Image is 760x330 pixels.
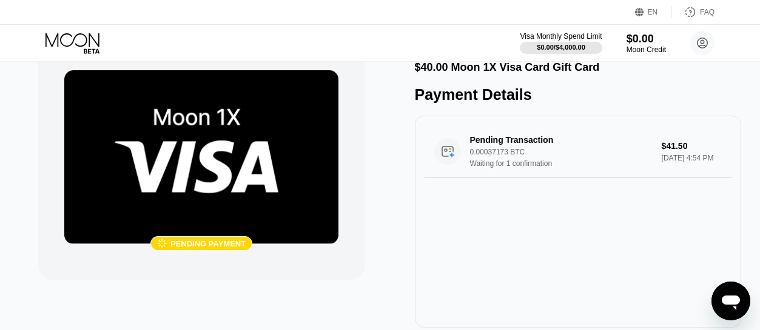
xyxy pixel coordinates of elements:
div: EN [635,6,672,18]
div: Payment Details [415,86,742,104]
div: $40.00 Moon 1X Visa Card Gift Card [415,61,742,74]
div: EN [648,8,658,16]
div: Visa Monthly Spend Limit$0.00/$4,000.00 [520,32,602,54]
div: Moon Credit [627,45,666,54]
div: FAQ [672,6,715,18]
div: Waiting for 1 confirmation [470,159,666,168]
div: $41.50 [662,141,722,151]
div:  [157,239,167,249]
div: Pending Transaction0.00037173 BTCWaiting for 1 confirmation$41.50[DATE] 4:54 PM [425,125,732,178]
div: Pending Transaction [470,135,653,145]
iframe: Button to launch messaging window [711,282,750,320]
div: $0.00 / $4,000.00 [537,44,585,51]
div: $0.00Moon Credit [627,33,666,54]
div: $0.00 [627,33,666,45]
div: FAQ [700,8,715,16]
div: [DATE] 4:54 PM [662,154,722,162]
div: Visa Monthly Spend Limit [520,32,602,41]
div: 0.00037173 BTC [470,148,666,156]
div: Pending payment [170,239,246,248]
